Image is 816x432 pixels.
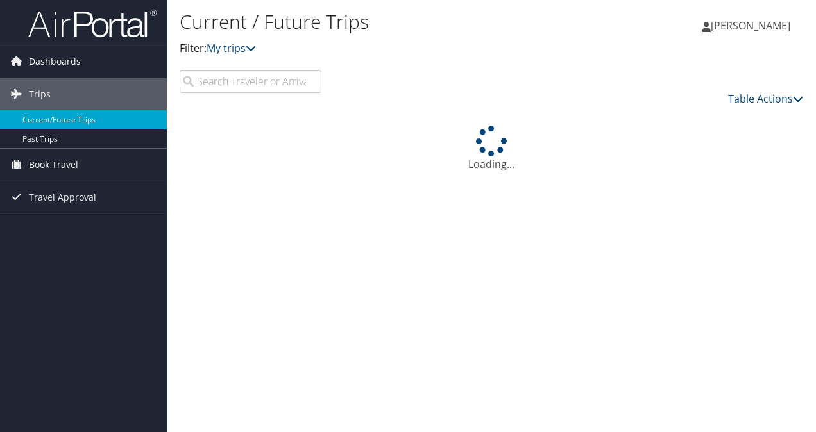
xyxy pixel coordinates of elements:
span: Book Travel [29,149,78,181]
span: Trips [29,78,51,110]
span: Dashboards [29,46,81,78]
a: Table Actions [728,92,803,106]
div: Loading... [180,126,803,172]
a: [PERSON_NAME] [702,6,803,45]
a: My trips [207,41,256,55]
img: airportal-logo.png [28,8,157,38]
h1: Current / Future Trips [180,8,595,35]
input: Search Traveler or Arrival City [180,70,321,93]
span: Travel Approval [29,181,96,213]
span: [PERSON_NAME] [711,19,790,33]
p: Filter: [180,40,595,57]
